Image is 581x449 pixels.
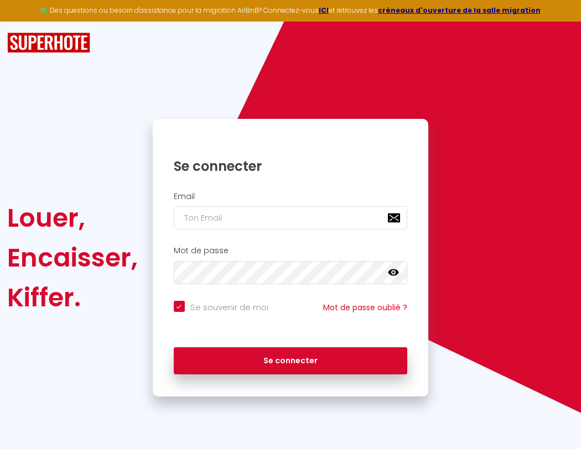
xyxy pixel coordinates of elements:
[7,278,138,317] div: Kiffer.
[174,192,408,201] h2: Email
[7,198,138,238] div: Louer,
[174,246,408,255] h2: Mot de passe
[7,238,138,278] div: Encaisser,
[378,6,541,15] a: créneaux d'ouverture de la salle migration
[174,347,408,375] button: Se connecter
[174,206,408,229] input: Ton Email
[7,33,90,53] img: SuperHote logo
[174,158,408,175] h1: Se connecter
[323,302,407,313] a: Mot de passe oublié ?
[319,6,329,15] a: ICI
